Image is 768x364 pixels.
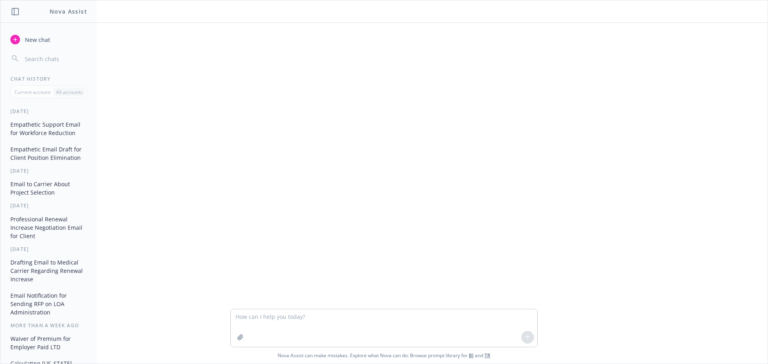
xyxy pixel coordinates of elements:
[4,347,764,364] span: Nova Assist can make mistakes. Explore what Nova can do: Browse prompt library for and
[1,202,96,209] div: [DATE]
[7,289,90,319] button: Email Notification for Sending RFP on LOA Administration
[7,143,90,164] button: Empathetic Email Draft for Client Position Elimination
[1,108,96,115] div: [DATE]
[484,352,490,359] a: TR
[14,89,50,95] p: Current account
[7,32,90,47] button: New chat
[50,7,87,16] h1: Nova Assist
[7,332,90,354] button: Waiver of Premium for Employer Paid LTD
[1,246,96,253] div: [DATE]
[1,76,96,82] div: Chat History
[7,213,90,243] button: Professional Renewal Increase Negotiation Email for Client
[7,256,90,286] button: Drafting Email to Medical Carrier Regarding Renewal Increase
[1,322,96,329] div: More than a week ago
[7,118,90,139] button: Empathetic Support Email for Workforce Reduction
[56,89,83,95] p: All accounts
[23,36,50,44] span: New chat
[7,177,90,199] button: Email to Carrier About Project Selection
[469,352,474,359] a: BI
[23,53,87,64] input: Search chats
[1,167,96,174] div: [DATE]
